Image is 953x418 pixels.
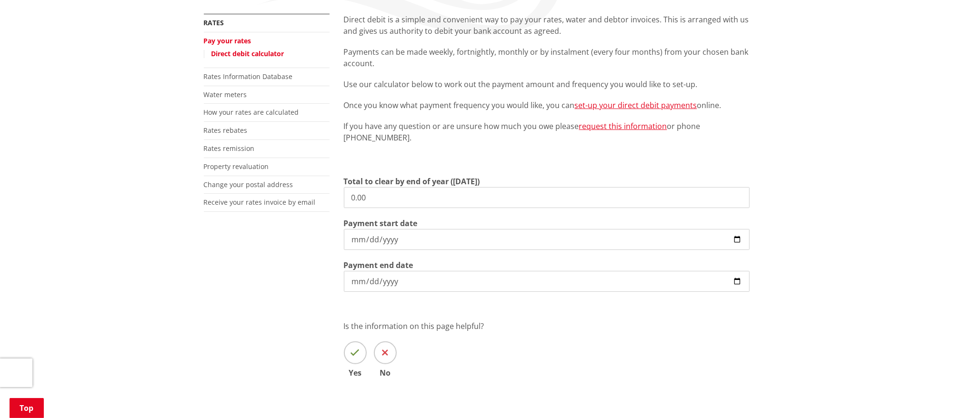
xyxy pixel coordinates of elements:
iframe: Messenger Launcher [909,378,943,412]
p: Direct debit is a simple and convenient way to pay your rates, water and debtor invoices. This is... [344,14,750,37]
p: Is the information on this page helpful? [344,320,750,332]
a: request this information [579,121,667,131]
span: Yes [344,369,367,377]
a: Property revaluation [204,162,269,171]
a: How your rates are calculated [204,108,299,117]
label: Payment start date [344,218,418,229]
a: Pay your rates [204,36,251,45]
a: Water meters [204,90,247,99]
a: set-up your direct debit payments [575,100,697,110]
a: Top [10,398,44,418]
a: Receive your rates invoice by email [204,198,316,207]
span: No [374,369,397,377]
p: Use our calculator below to work out the payment amount and frequency you would like to set-up. [344,79,750,90]
a: Change your postal address [204,180,293,189]
p: If you have any question or are unsure how much you owe please or phone [PHONE_NUMBER]. [344,120,750,143]
a: Rates [204,18,224,27]
label: Total to clear by end of year ([DATE]) [344,176,480,187]
p: Once you know what payment frequency you would like, you can online. [344,100,750,111]
a: Rates remission [204,144,255,153]
a: Rates Information Database [204,72,293,81]
a: Rates rebates [204,126,248,135]
a: Direct debit calculator [211,49,284,58]
p: Payments can be made weekly, fortnightly, monthly or by instalment (every four months) from your ... [344,46,750,69]
label: Payment end date [344,259,413,271]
